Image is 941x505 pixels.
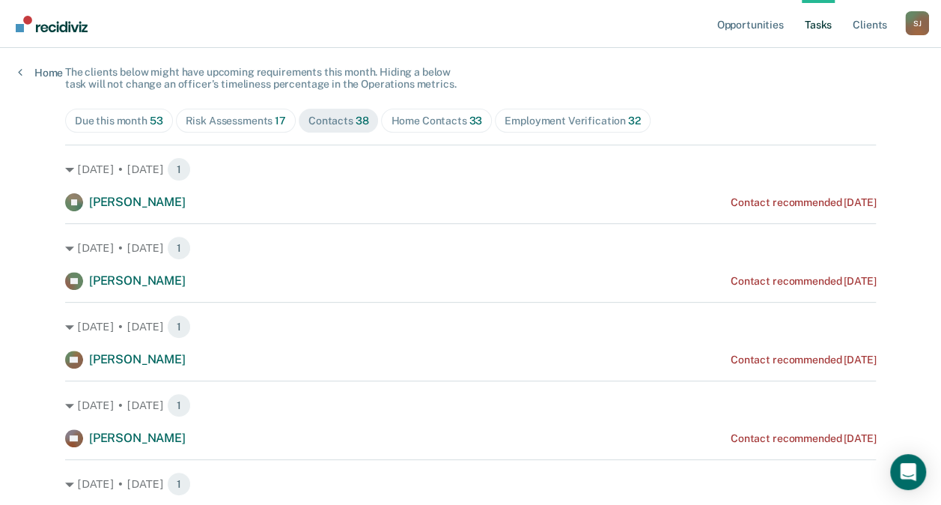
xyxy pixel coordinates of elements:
[890,454,926,490] div: Open Intercom Messenger
[167,236,191,260] span: 1
[18,66,63,79] a: Home
[89,352,186,366] span: [PERSON_NAME]
[731,432,876,445] div: Contact recommended [DATE]
[905,11,929,35] button: Profile dropdown button
[75,115,163,127] div: Due this month
[65,236,876,260] div: [DATE] • [DATE] 1
[65,393,876,417] div: [DATE] • [DATE] 1
[391,115,482,127] div: Home Contacts
[905,11,929,35] div: S J
[356,115,369,127] span: 38
[186,115,286,127] div: Risk Assessments
[65,315,876,339] div: [DATE] • [DATE] 1
[65,66,457,91] span: The clients below might have upcoming requirements this month. Hiding a below task will not chang...
[731,196,876,209] div: Contact recommended [DATE]
[275,115,286,127] span: 17
[167,472,191,496] span: 1
[167,157,191,181] span: 1
[167,393,191,417] span: 1
[89,273,186,288] span: [PERSON_NAME]
[89,431,186,445] span: [PERSON_NAME]
[16,16,88,32] img: Recidiviz
[628,115,641,127] span: 32
[308,115,369,127] div: Contacts
[731,275,876,288] div: Contact recommended [DATE]
[89,195,186,209] span: [PERSON_NAME]
[505,115,640,127] div: Employment Verification
[65,472,876,496] div: [DATE] • [DATE] 1
[150,115,163,127] span: 53
[65,157,876,181] div: [DATE] • [DATE] 1
[731,354,876,366] div: Contact recommended [DATE]
[469,115,482,127] span: 33
[167,315,191,339] span: 1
